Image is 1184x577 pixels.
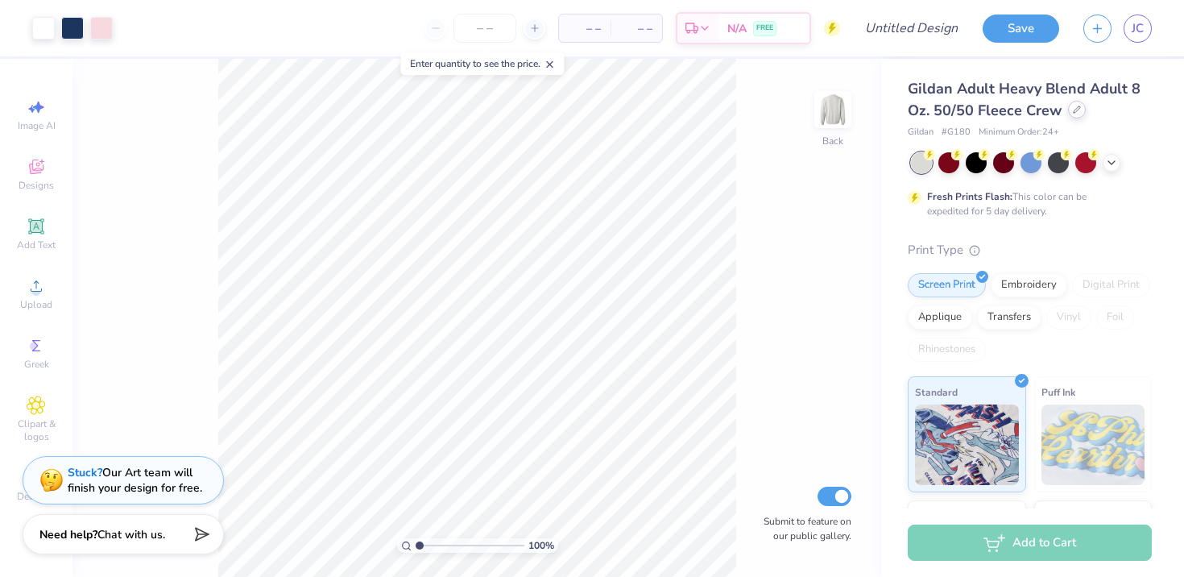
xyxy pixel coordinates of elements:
img: Back [817,93,849,126]
div: Transfers [977,305,1041,330]
div: Rhinestones [908,338,986,362]
label: Submit to feature on our public gallery. [755,514,851,543]
strong: Fresh Prints Flash: [927,190,1012,203]
div: Foil [1096,305,1134,330]
span: Clipart & logos [8,417,64,443]
button: Save [983,15,1059,43]
span: Designs [19,179,54,192]
div: This color can be expedited for 5 day delivery. [927,189,1125,218]
span: – – [569,20,601,37]
span: Metallic & Glitter Ink [1041,508,1136,525]
span: Minimum Order: 24 + [979,126,1059,139]
span: Image AI [18,119,56,132]
div: Applique [908,305,972,330]
strong: Need help? [39,527,97,542]
span: – – [620,20,652,37]
span: Standard [915,384,958,401]
div: Enter quantity to see the price. [401,52,565,75]
input: – – [453,14,516,43]
span: FREE [756,23,773,34]
span: 100 % [528,538,554,553]
span: Gildan Adult Heavy Blend Adult 8 Oz. 50/50 Fleece Crew [908,79,1141,120]
strong: Stuck? [68,465,102,480]
span: Puff Ink [1041,384,1075,401]
span: Add Text [17,239,56,251]
span: JC [1132,19,1144,38]
span: Upload [20,298,52,311]
div: Embroidery [991,273,1067,297]
div: Back [822,134,843,148]
div: Digital Print [1072,273,1150,297]
span: Gildan [908,126,934,139]
input: Untitled Design [852,12,971,44]
span: Chat with us. [97,527,165,542]
span: Neon Ink [915,508,954,525]
div: Our Art team will finish your design for free. [68,465,202,496]
span: Decorate [17,490,56,503]
img: Standard [915,405,1019,485]
img: Puff Ink [1041,405,1145,485]
span: Greek [24,358,49,371]
a: JC [1124,15,1152,43]
div: Vinyl [1046,305,1091,330]
span: # G180 [942,126,971,139]
div: Screen Print [908,273,986,297]
div: Print Type [908,241,1152,259]
span: N/A [727,20,747,37]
